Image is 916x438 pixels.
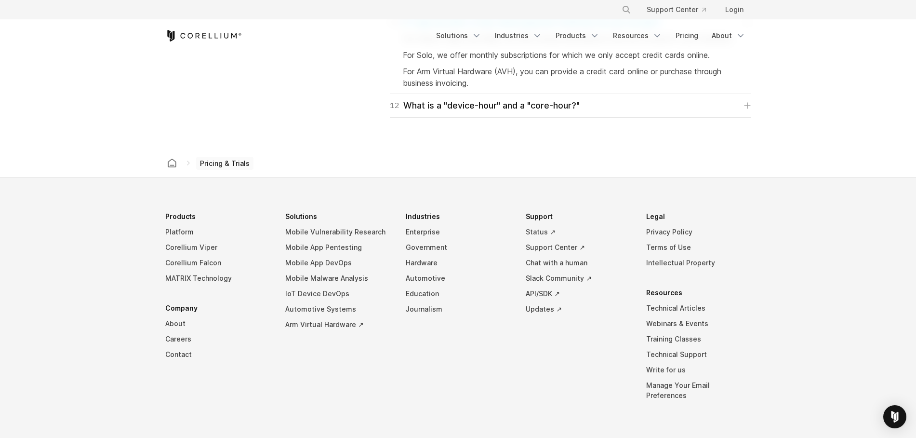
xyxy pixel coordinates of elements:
[646,378,751,403] a: Manage Your Email Preferences
[163,156,181,170] a: Corellium home
[646,316,751,331] a: Webinars & Events
[165,331,270,347] a: Careers
[618,1,635,18] button: Search
[607,27,668,44] a: Resources
[639,1,714,18] a: Support Center
[883,405,906,428] div: Open Intercom Messenger
[610,1,751,18] div: Navigation Menu
[526,255,631,271] a: Chat with a human
[403,66,738,89] p: For Arm Virtual Hardware (AVH), you can provide a credit card online or purchase through business...
[285,317,390,332] a: Arm Virtual Hardware ↗
[390,99,399,112] span: 12
[285,224,390,240] a: Mobile Vulnerability Research
[165,255,270,271] a: Corellium Falcon
[406,240,511,255] a: Government
[390,99,580,112] div: What is a "device-hour" and a "core-hour?"
[165,240,270,255] a: Corellium Viper
[406,255,511,271] a: Hardware
[165,271,270,286] a: MATRIX Technology
[165,224,270,240] a: Platform
[406,271,511,286] a: Automotive
[526,224,631,240] a: Status ↗
[526,271,631,286] a: Slack Community ↗
[403,49,738,61] p: For Solo, we offer monthly subscriptions for which we only accept credit cards online.
[670,27,704,44] a: Pricing
[165,30,242,41] a: Corellium Home
[165,316,270,331] a: About
[285,286,390,301] a: IoT Device DevOps
[526,240,631,255] a: Support Center ↗
[646,224,751,240] a: Privacy Policy
[646,240,751,255] a: Terms of Use
[285,301,390,317] a: Automotive Systems
[165,209,751,418] div: Navigation Menu
[646,255,751,271] a: Intellectual Property
[165,347,270,362] a: Contact
[406,224,511,240] a: Enterprise
[706,27,751,44] a: About
[550,27,605,44] a: Products
[285,271,390,286] a: Mobile Malware Analysis
[406,286,511,301] a: Education
[196,157,253,170] span: Pricing & Trials
[285,240,390,255] a: Mobile App Pentesting
[406,301,511,317] a: Journalism
[646,331,751,347] a: Training Classes
[717,1,751,18] a: Login
[646,362,751,378] a: Write for us
[646,301,751,316] a: Technical Articles
[430,27,751,44] div: Navigation Menu
[390,99,751,112] a: 12What is a "device-hour" and a "core-hour?"
[285,255,390,271] a: Mobile App DevOps
[430,27,487,44] a: Solutions
[526,286,631,301] a: API/SDK ↗
[489,27,548,44] a: Industries
[646,347,751,362] a: Technical Support
[526,301,631,317] a: Updates ↗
